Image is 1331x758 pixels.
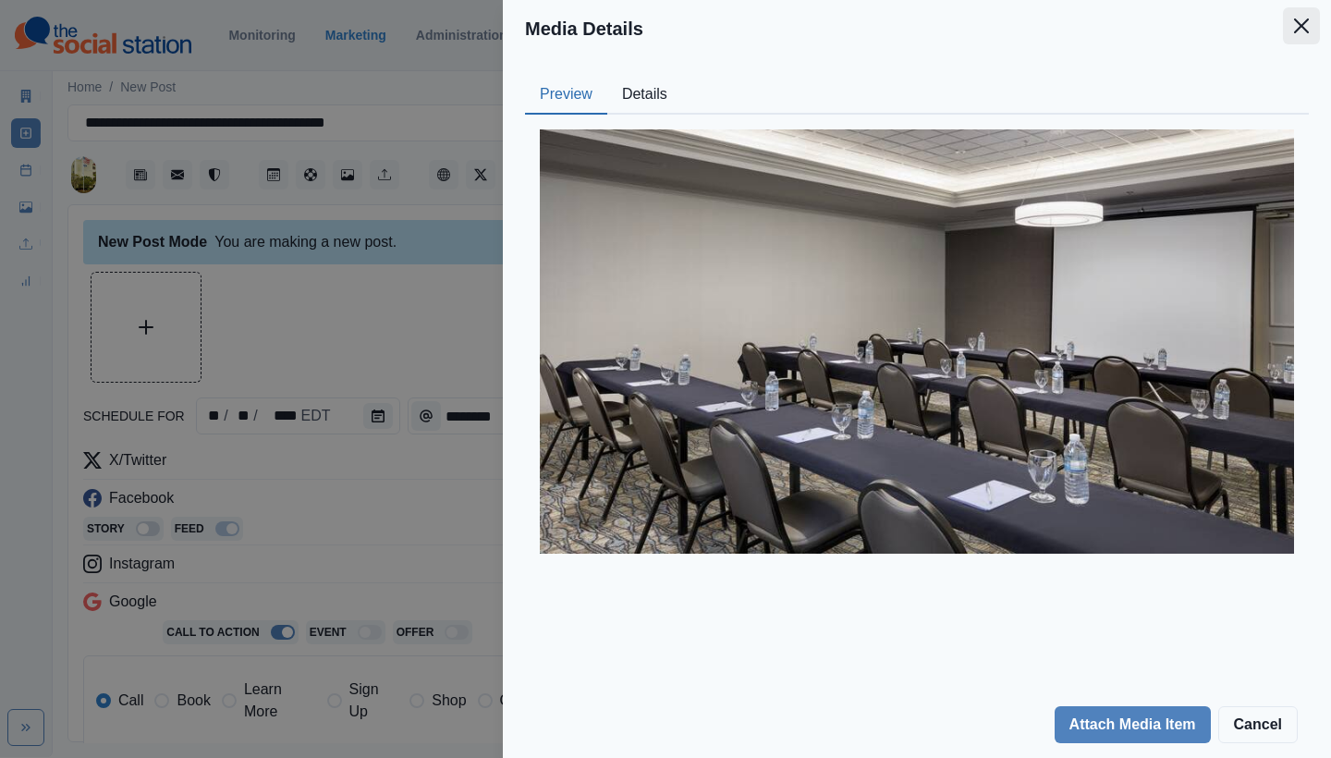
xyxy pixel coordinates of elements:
[525,76,607,115] button: Preview
[540,129,1294,554] img: x5q8g04w0ki4vmmkk4tt
[607,76,682,115] button: Details
[1283,7,1320,44] button: Close
[1055,706,1211,743] button: Attach Media Item
[1218,706,1298,743] button: Cancel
